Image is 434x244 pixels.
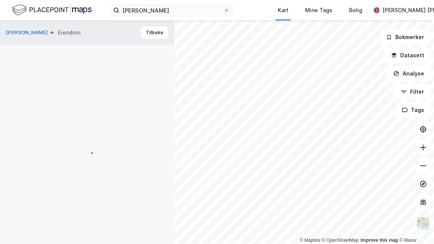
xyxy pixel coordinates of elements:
[396,208,434,244] iframe: Chat Widget
[395,84,431,99] button: Filter
[396,102,431,118] button: Tags
[58,28,81,37] div: Eiendom
[385,48,431,63] button: Datasett
[396,208,434,244] div: Kontrollprogram for chat
[361,238,398,243] a: Improve this map
[300,238,321,243] a: Mapbox
[380,30,431,45] button: Bokmerker
[305,6,332,15] div: Mine Tags
[322,238,359,243] a: OpenStreetMap
[349,6,362,15] div: Bolig
[12,3,92,17] img: logo.f888ab2527a4732fd821a326f86c7f29.svg
[81,146,93,158] img: spinner.a6d8c91a73a9ac5275cf975e30b51cfb.svg
[119,5,224,16] input: Søk på adresse, matrikkel, gårdeiere, leietakere eller personer
[278,6,288,15] div: Kart
[141,27,168,39] button: Tilbake
[387,66,431,81] button: Analyse
[6,29,49,36] button: [PERSON_NAME]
